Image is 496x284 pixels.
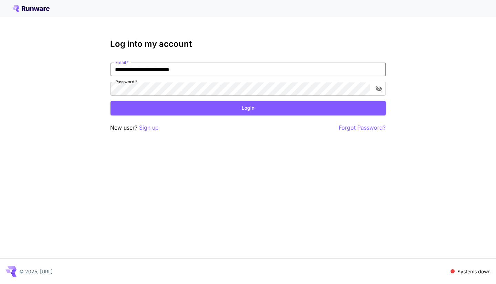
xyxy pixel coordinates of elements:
label: Email [115,59,129,65]
p: New user? [110,123,159,132]
button: Sign up [139,123,159,132]
h3: Log into my account [110,39,386,49]
button: Forgot Password? [339,123,386,132]
p: Systems down [457,268,490,275]
button: Login [110,101,386,115]
button: toggle password visibility [373,83,385,95]
label: Password [115,79,137,85]
p: © 2025, [URL] [19,268,53,275]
